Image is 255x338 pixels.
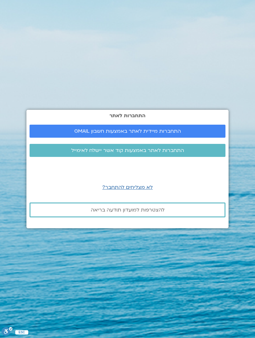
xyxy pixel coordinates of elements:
span: התחברות לאתר באמצעות קוד אשר יישלח לאימייל [71,148,184,153]
a: התחברות מיידית לאתר באמצעות חשבון GMAIL [30,125,225,138]
h2: התחברות לאתר [30,113,225,118]
span: להצטרפות למועדון תודעה בריאה [91,207,165,213]
a: להצטרפות למועדון תודעה בריאה [30,202,225,217]
a: לא מצליחים להתחבר? [102,184,153,191]
a: התחברות לאתר באמצעות קוד אשר יישלח לאימייל [30,144,225,157]
span: התחברות מיידית לאתר באמצעות חשבון GMAIL [74,128,181,134]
